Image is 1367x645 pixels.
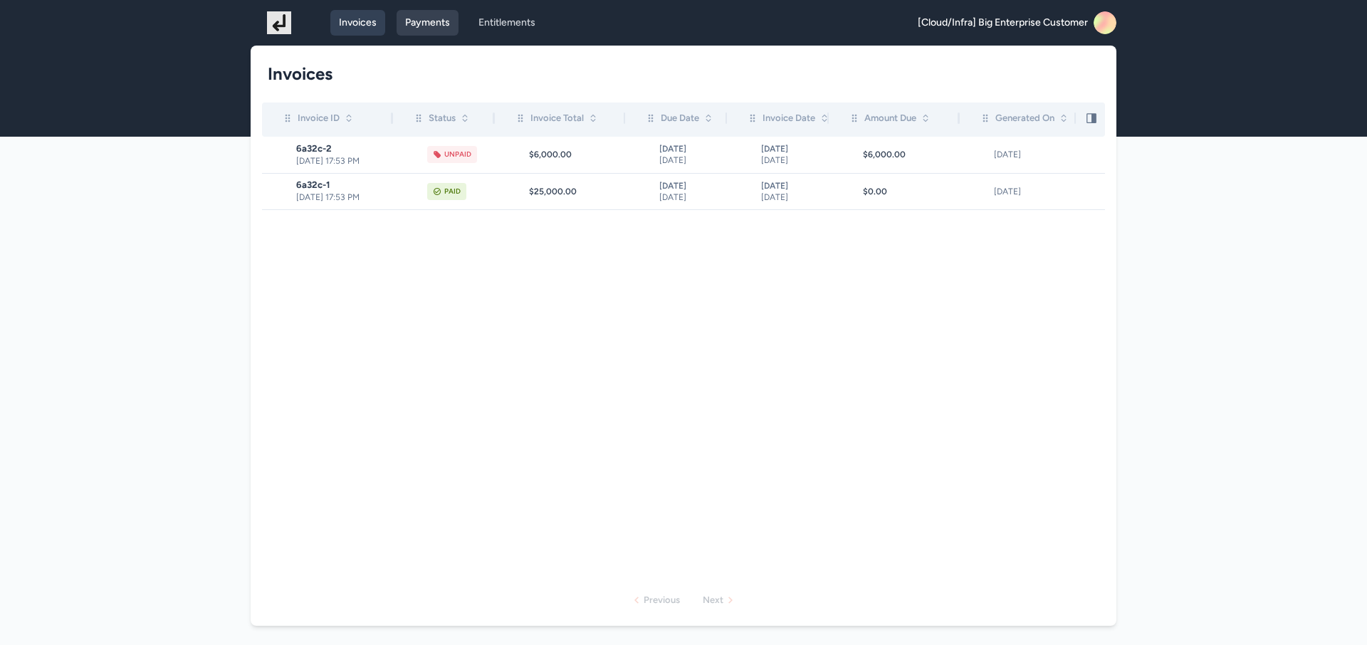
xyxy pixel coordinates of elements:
[960,137,1076,173] td: [DATE]
[296,192,392,203] span: [DATE] 17:53 PM
[256,11,302,34] img: logo_1755619130.png
[960,173,1076,209] td: [DATE]
[444,186,461,197] div: Paid
[262,103,1105,217] div: scrollable content
[444,149,471,160] div: Unpaid
[918,16,1088,30] span: [Cloud/Infra] Big Enterprise Customer
[397,10,459,36] a: Payments
[645,111,713,125] div: Due Date
[529,149,625,160] div: $6,000.00
[262,582,1105,619] nav: Pagination
[849,111,931,125] div: Amount Due
[413,111,470,125] div: Status
[761,180,825,192] span: [DATE]
[761,192,825,203] span: [DATE]
[296,155,392,167] span: [DATE] 17:53 PM
[296,179,392,191] span: 6a32c-1
[268,63,1088,85] h1: Invoices
[980,111,1069,125] div: Generated On
[703,593,723,607] div: Next
[529,186,625,197] div: $25,000.00
[863,149,906,160] span: $6,000.00
[761,154,825,166] span: [DATE]
[918,11,1116,34] a: [Cloud/Infra] Big Enterprise Customer
[330,10,385,36] a: Invoices
[659,180,723,192] span: [DATE]
[761,143,825,154] span: [DATE]
[659,154,723,166] span: [DATE]
[644,593,680,607] div: Previous
[863,186,887,197] span: $0.00
[296,143,392,154] span: 6a32c-2
[470,10,544,36] a: Entitlements
[515,111,598,125] div: Invoice Total
[747,111,829,125] div: Invoice Date
[659,192,723,203] span: [DATE]
[282,111,354,125] div: Invoice ID
[659,143,723,154] span: [DATE]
